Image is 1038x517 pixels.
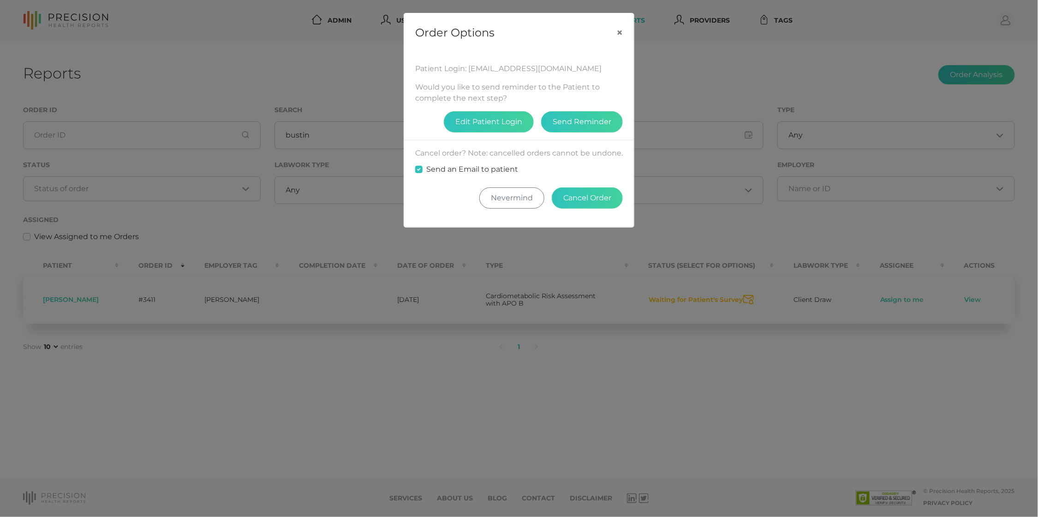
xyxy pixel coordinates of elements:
[605,13,634,52] button: Close
[479,187,544,209] button: Nevermind
[552,187,623,209] button: Cancel Order
[444,111,534,132] button: Edit Patient Login
[404,52,634,227] div: Would you like to send reminder to the Patient to complete the next step? Cancel order? Note: can...
[426,164,518,175] label: Send an Email to patient
[541,111,623,132] button: Send Reminder
[415,24,495,41] h5: Order Options
[415,63,623,74] div: Patient Login: [EMAIL_ADDRESS][DOMAIN_NAME]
